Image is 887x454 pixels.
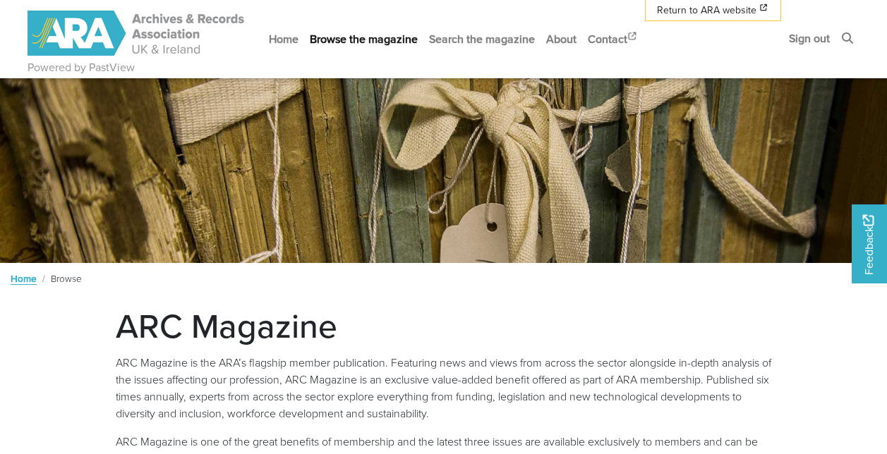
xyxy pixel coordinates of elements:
span: Browse [51,271,82,286]
a: Browse the magazine [304,20,423,58]
a: Search the magazine [423,20,541,58]
a: Home [263,20,304,58]
a: Home [11,271,37,286]
a: Powered by PastView [28,59,135,76]
a: ARA - ARC Magazine | Powered by PastView logo [28,3,246,64]
img: ARA - ARC Magazine | Powered by PastView [28,11,246,56]
span: Feedback [860,214,877,274]
a: Would you like to provide feedback? [852,204,887,283]
p: ARC Magazine is the ARA’s flagship member publication. Featuring news and views from across the s... [116,355,772,422]
h1: ARC Magazine [116,305,772,346]
a: Contact [582,20,644,58]
span: Return to ARA website [657,3,756,18]
a: About [541,20,582,58]
a: Sign out [783,20,835,57]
